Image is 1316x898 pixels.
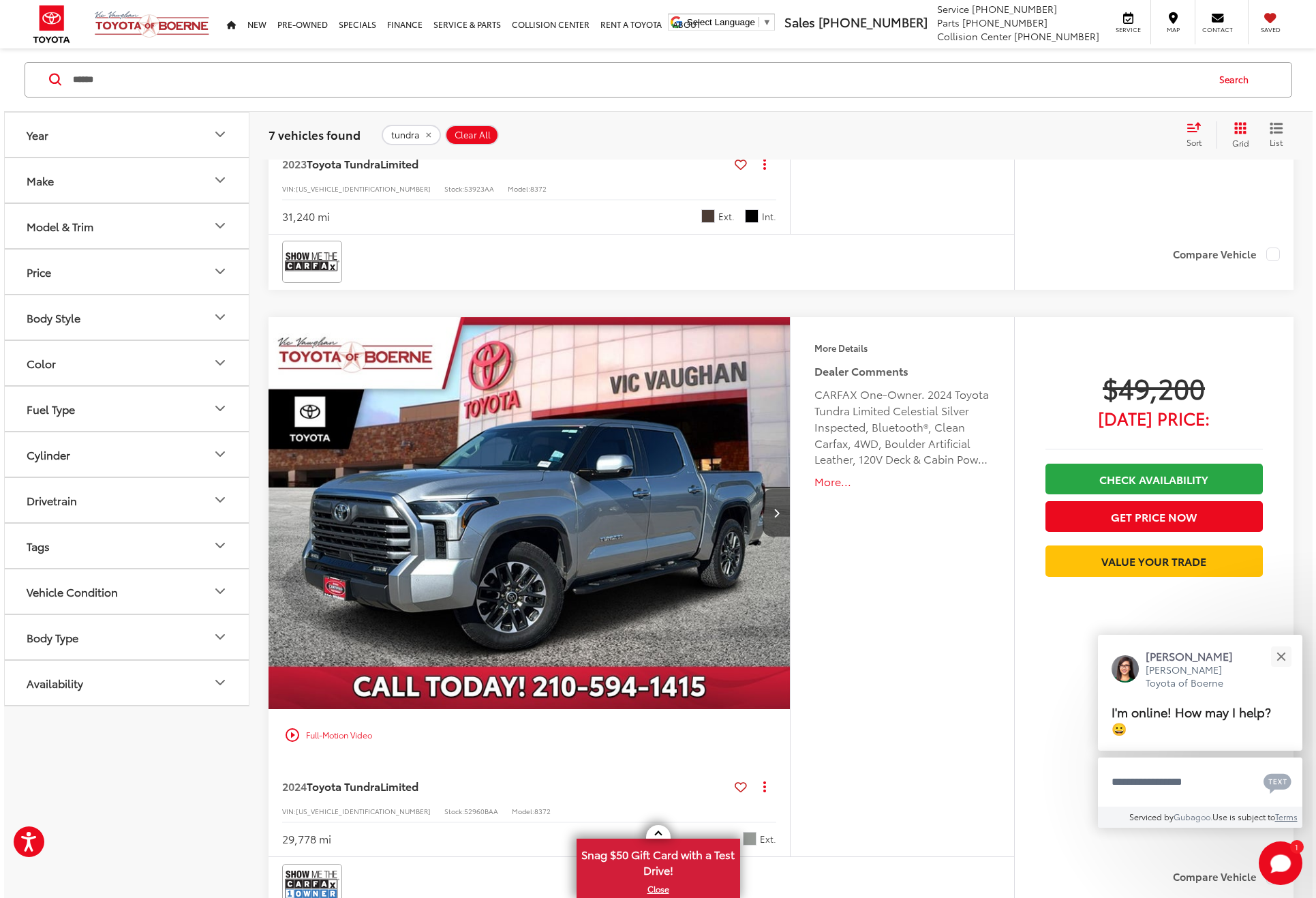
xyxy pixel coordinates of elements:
span: Contact [1202,25,1233,34]
div: Vehicle Condition [212,584,228,600]
div: Make [27,174,54,187]
span: Grid [1232,137,1249,149]
h5: Dealer Comments [814,363,990,379]
span: 52960BAA [464,806,498,816]
span: 8372 [534,806,551,816]
button: Close [1266,642,1296,671]
span: Stock: [444,806,464,816]
button: Chat with SMS [1259,766,1296,797]
span: Limited [380,778,418,794]
span: ▼ [763,17,771,27]
svg: Start Chat [1259,841,1302,885]
span: [DATE] Price: [1045,411,1263,425]
span: 7 vehicles found [269,126,361,143]
div: Make [212,173,228,189]
div: Body Type [212,629,228,646]
button: Fuel TypeFuel Type [5,387,250,431]
span: 1 [1295,843,1298,850]
div: Color [212,355,228,372]
span: 8372 [530,183,547,194]
button: Search [1206,63,1268,97]
button: Actions [752,152,776,176]
img: 2024 Toyota Tundra Limited [268,317,792,710]
a: Check Availability [1045,464,1263,494]
div: Color [27,357,56,370]
div: Drivetrain [27,494,77,507]
textarea: Type your message [1098,758,1302,807]
p: [PERSON_NAME] Toyota of Boerne [1146,663,1246,690]
button: TagsTags [5,524,250,568]
span: 2023 [282,155,307,171]
label: Compare Vehicle [1173,871,1280,884]
span: Stock: [444,183,464,194]
a: 2024 Toyota Tundra Limited2024 Toyota Tundra Limited2024 Toyota Tundra Limited2024 Toyota Tundra ... [268,317,792,709]
span: [PHONE_NUMBER] [818,13,928,31]
span: Toyota Tundra [307,155,380,171]
a: Terms [1275,811,1298,822]
div: Year [27,128,48,141]
span: 2024 [282,778,307,794]
span: [PHONE_NUMBER] [962,16,1047,29]
span: [PHONE_NUMBER] [1014,29,1099,43]
div: 31,240 mi [282,209,330,224]
a: Gubagoo. [1174,811,1212,822]
button: Select sort value [1180,121,1216,149]
div: Vehicle Condition [27,585,118,598]
p: [PERSON_NAME] [1146,648,1246,663]
span: Sort [1187,136,1202,148]
span: Clear All [455,130,491,140]
span: Celestial Silver [743,832,756,845]
button: Clear All [445,125,499,145]
span: VIN: [282,806,296,816]
span: I'm online! How may I help? 😀 [1112,702,1271,737]
button: Toggle Chat Window [1259,841,1302,885]
button: MakeMake [5,158,250,203]
button: ColorColor [5,341,250,385]
span: Select Language [687,17,755,27]
button: Get Price Now [1045,501,1263,532]
img: View CARFAX report [285,243,339,280]
span: Model: [512,806,534,816]
div: Availability [27,676,83,689]
button: Actions [752,775,776,798]
div: Model & Trim [27,220,93,233]
button: CylinderCylinder [5,432,250,477]
a: Value Your Trade [1045,545,1263,576]
span: ​ [759,17,759,27]
button: DrivetrainDrivetrain [5,478,250,522]
button: Vehicle ConditionVehicle Condition [5,569,250,614]
div: Tags [27,539,50,552]
div: Price [27,265,51,278]
span: VIN: [282,183,296,194]
span: Toyota Tundra [307,778,380,794]
button: YearYear [5,113,250,157]
button: AvailabilityAvailability [5,661,250,705]
h4: More Details [814,343,990,353]
span: Ext. [760,833,776,845]
input: Search by Make, Model, or Keyword [72,63,1206,96]
div: Price [212,264,228,280]
span: [US_VEHICLE_IDENTIFICATION_NUMBER] [296,806,431,816]
span: Use is subject to [1212,811,1275,822]
span: Map [1158,25,1188,34]
button: List View [1259,121,1294,149]
div: Body Style [27,311,80,324]
div: CARFAX One-Owner. 2024 Toyota Tundra Limited Celestial Silver Inspected, Bluetooth®, Clean Carfax... [814,386,990,468]
button: Body TypeBody Type [5,615,250,659]
div: Fuel Type [212,401,228,417]
svg: Text [1264,772,1291,794]
span: List [1270,136,1283,148]
div: Cylinder [27,448,70,461]
span: Model: [508,183,530,194]
span: [PHONE_NUMBER] [972,2,1057,16]
span: $49,200 [1045,370,1263,404]
span: Serviced by [1129,811,1174,822]
span: Limited [380,155,418,171]
div: Cylinder [212,447,228,463]
span: Parts [937,16,960,29]
div: Drivetrain [212,492,228,509]
div: Tags [212,538,228,554]
div: Close[PERSON_NAME][PERSON_NAME] Toyota of BoerneI'm online! How may I help? 😀Type your messageCha... [1098,635,1302,828]
span: Collision Center [937,29,1011,43]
